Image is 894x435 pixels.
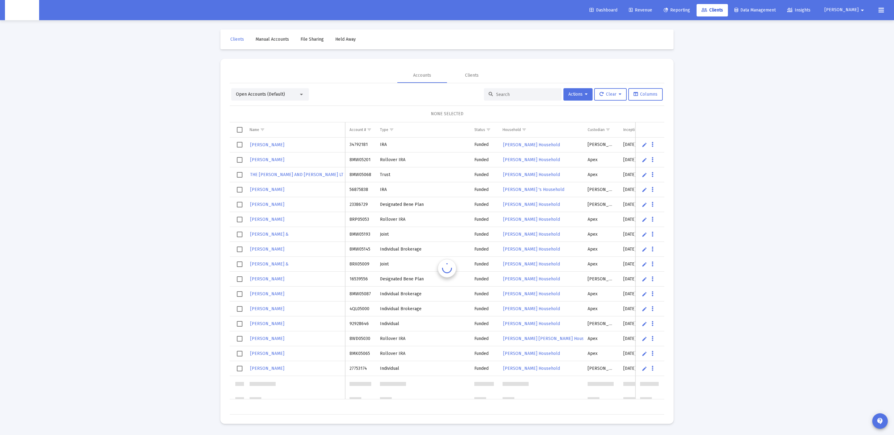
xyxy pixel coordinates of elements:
[503,230,561,239] a: [PERSON_NAME] Household
[619,316,664,331] td: [DATE]
[376,331,470,346] td: Rollover IRA
[642,187,647,193] a: Edit
[583,316,619,331] td: [PERSON_NAME]
[345,122,376,137] td: Column Account #
[474,142,494,148] div: Funded
[599,92,621,97] span: Clear
[237,351,242,356] div: Select row
[503,366,560,371] span: [PERSON_NAME] Household
[503,319,561,328] a: [PERSON_NAME] Household
[250,291,284,297] span: [PERSON_NAME]
[250,304,285,313] a: [PERSON_NAME]
[345,242,376,257] td: 8MW05145
[486,127,491,132] span: Show filter options for column 'Status'
[376,227,470,242] td: Joint
[250,157,284,162] span: [PERSON_NAME]
[345,346,376,361] td: 8MK05065
[503,140,561,149] a: [PERSON_NAME] Household
[250,127,259,132] div: Name
[642,291,647,297] a: Edit
[503,336,595,341] span: [PERSON_NAME] [PERSON_NAME] Household
[237,276,242,282] div: Select row
[619,138,664,152] td: [DATE]
[664,7,690,13] span: Reporting
[619,301,664,316] td: [DATE]
[503,142,560,147] span: [PERSON_NAME] Household
[255,37,289,42] span: Manual Accounts
[237,247,242,252] div: Select row
[782,4,815,16] a: Insights
[503,217,560,222] span: [PERSON_NAME] Household
[376,138,470,152] td: IRA
[503,170,561,179] a: [PERSON_NAME] Household
[503,349,561,358] a: [PERSON_NAME] Household
[503,185,565,194] a: [PERSON_NAME] 's Household
[503,304,561,313] a: [PERSON_NAME] Household
[619,122,664,137] td: Column Inception Date
[642,366,647,371] a: Edit
[345,257,376,272] td: 8RX05009
[503,172,560,177] span: [PERSON_NAME] Household
[642,336,647,342] a: Edit
[503,351,560,356] span: [PERSON_NAME] Household
[250,200,285,209] a: [PERSON_NAME]
[237,172,242,178] div: Select row
[503,261,560,267] span: [PERSON_NAME] Household
[642,157,647,163] a: Edit
[568,92,588,97] span: Actions
[230,122,664,415] div: Data grid
[619,197,664,212] td: [DATE]
[237,202,242,207] div: Select row
[619,152,664,167] td: [DATE]
[376,242,470,257] td: Individual Brokerage
[250,230,289,239] a: [PERSON_NAME] &
[503,289,561,298] a: [PERSON_NAME] Household
[583,122,619,137] td: Column Custodian
[250,366,284,371] span: [PERSON_NAME]
[330,33,361,46] a: Held Away
[245,122,345,137] td: Column Name
[250,349,285,358] a: [PERSON_NAME]
[496,92,557,97] input: Search
[583,272,619,287] td: [PERSON_NAME]
[522,127,526,132] span: Show filter options for column 'Household'
[563,88,593,101] button: Actions
[389,127,394,132] span: Show filter options for column 'Type'
[583,287,619,301] td: Apex
[237,217,242,222] div: Select row
[237,142,242,147] div: Select row
[474,127,485,132] div: Status
[474,365,494,372] div: Funded
[251,33,294,46] a: Manual Accounts
[250,261,289,267] span: [PERSON_NAME] &
[474,187,494,193] div: Funded
[250,321,284,326] span: [PERSON_NAME]
[503,247,560,252] span: [PERSON_NAME] Household
[474,276,494,282] div: Funded
[376,167,470,182] td: Trust
[250,319,285,328] a: [PERSON_NAME]
[250,215,285,224] a: [PERSON_NAME]
[376,346,470,361] td: Rollover IRA
[503,215,561,224] a: [PERSON_NAME] Household
[237,306,242,312] div: Select row
[623,127,648,132] div: Inception Date
[235,111,659,117] div: NONE SELECTED
[250,185,285,194] a: [PERSON_NAME]
[583,212,619,227] td: Apex
[237,127,242,133] div: Select all
[619,167,664,182] td: [DATE]
[225,33,249,46] a: Clients
[376,212,470,227] td: Rollover IRA
[619,287,664,301] td: [DATE]
[729,4,781,16] a: Data Management
[503,245,561,254] a: [PERSON_NAME] Household
[250,140,285,149] a: [PERSON_NAME]
[659,4,695,16] a: Reporting
[474,336,494,342] div: Funded
[237,157,242,163] div: Select row
[697,4,728,16] a: Clients
[583,361,619,376] td: [PERSON_NAME]
[503,155,561,164] a: [PERSON_NAME] Household
[250,155,285,164] a: [PERSON_NAME]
